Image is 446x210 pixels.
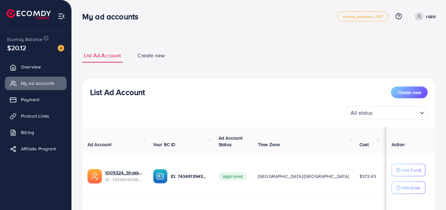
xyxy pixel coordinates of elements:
[5,60,67,73] a: Overview
[7,36,43,43] span: Ecomdy Balance
[87,169,102,183] img: ic-ads-acc.e4c84228.svg
[153,141,176,148] span: Your BC ID
[7,43,26,52] span: $20.12
[21,113,49,119] span: Product Links
[82,12,144,21] h3: My ad accounts
[21,96,39,103] span: Payment
[401,166,421,174] p: Add Fund
[21,80,54,86] span: My ad accounts
[90,87,145,97] h3: List Ad Account
[258,173,349,180] span: [GEOGRAPHIC_DATA]/[GEOGRAPHIC_DATA]
[5,126,67,139] a: Billing
[21,64,41,70] span: Overview
[349,108,374,118] span: All status
[412,12,436,21] a: raza
[5,93,67,106] a: Payment
[398,89,421,96] span: Create new
[21,145,56,152] span: Affiliate Program
[426,12,436,20] p: raza
[137,52,165,59] span: Create new
[375,107,417,118] input: Search for option
[21,129,34,136] span: Billing
[105,169,143,176] a: 1009324_Shakka_1731075849517
[153,169,167,183] img: ic-ba-acc.ded83a64.svg
[7,9,51,19] img: logo
[359,141,369,148] span: Cost
[219,172,247,181] span: Approved
[359,173,376,180] span: $372.45
[392,164,425,176] button: Add Fund
[5,109,67,123] a: Product Links
[391,86,428,98] button: Create new
[392,181,425,194] button: Withdraw
[343,14,383,19] span: metap_pakistan_001
[219,135,243,148] span: Ad Account Status
[258,141,280,148] span: Time Zone
[87,141,112,148] span: Ad Account
[58,45,64,51] img: image
[346,106,428,119] div: Search for option
[58,12,65,20] img: menu
[84,52,121,59] span: List Ad Account
[401,184,420,192] p: Withdraw
[392,141,405,148] span: Action
[337,11,388,21] a: metap_pakistan_001
[5,77,67,90] a: My ad accounts
[171,172,208,180] p: ID: 7434913943245914129
[105,169,143,183] div: <span class='underline'>1009324_Shakka_1731075849517</span></br>7434914098950799361
[105,176,143,183] span: ID: 7434914098950799361
[5,142,67,155] a: Affiliate Program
